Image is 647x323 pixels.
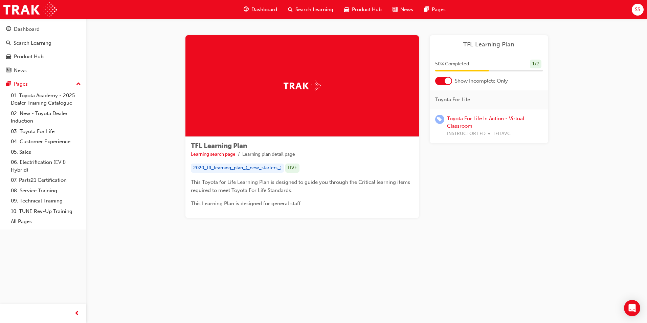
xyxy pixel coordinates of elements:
a: search-iconSearch Learning [283,3,339,17]
span: TFL Learning Plan [191,142,247,150]
span: car-icon [344,5,349,14]
a: Search Learning [3,37,84,49]
span: Search Learning [295,6,333,14]
a: Learning search page [191,151,236,157]
div: LIVE [285,164,299,173]
a: 03. Toyota For Life [8,126,84,137]
div: 1 / 2 [530,60,541,69]
div: Dashboard [14,25,40,33]
a: Product Hub [3,50,84,63]
span: 50 % Completed [435,60,469,68]
a: guage-iconDashboard [238,3,283,17]
button: Pages [3,78,84,90]
div: News [14,67,27,74]
div: Open Intercom Messenger [624,300,640,316]
button: DashboardSearch LearningProduct HubNews [3,22,84,78]
span: car-icon [6,54,11,60]
a: news-iconNews [387,3,419,17]
span: SS [635,6,640,14]
span: search-icon [6,40,11,46]
span: This Toyota for Life Learning Plan is designed to guide you through the Critical learning items r... [191,179,411,193]
span: news-icon [6,68,11,74]
div: Product Hub [14,53,44,61]
span: pages-icon [6,81,11,87]
a: News [3,64,84,77]
div: Pages [14,80,28,88]
span: Pages [432,6,446,14]
li: Learning plan detail page [242,151,295,158]
span: pages-icon [424,5,429,14]
a: TFL Learning Plan [435,41,543,48]
span: Product Hub [352,6,382,14]
a: 10. TUNE Rev-Up Training [8,206,84,217]
a: 02. New - Toyota Dealer Induction [8,108,84,126]
span: INSTRUCTOR LED [447,130,486,138]
div: Search Learning [14,39,51,47]
a: 07. Parts21 Certification [8,175,84,186]
a: Dashboard [3,23,84,36]
a: pages-iconPages [419,3,451,17]
span: guage-icon [244,5,249,14]
a: Toyota For Life In Action - Virtual Classroom [447,115,524,129]
a: 06. Electrification (EV & Hybrid) [8,157,84,175]
span: Show Incomplete Only [455,77,508,85]
a: All Pages [8,216,84,227]
span: News [400,6,413,14]
a: 08. Service Training [8,186,84,196]
a: car-iconProduct Hub [339,3,387,17]
a: 05. Sales [8,147,84,157]
span: Dashboard [251,6,277,14]
span: TFLIAVC [493,130,511,138]
button: SS [632,4,644,16]
span: prev-icon [74,309,80,318]
img: Trak [284,81,321,91]
span: This Learning Plan is designed for general staff. [191,200,302,207]
span: guage-icon [6,26,11,33]
span: news-icon [393,5,398,14]
span: up-icon [76,80,81,89]
a: 04. Customer Experience [8,136,84,147]
span: search-icon [288,5,293,14]
a: 09. Technical Training [8,196,84,206]
span: learningRecordVerb_ENROLL-icon [435,115,444,124]
img: Trak [3,2,57,17]
a: 01. Toyota Academy - 2025 Dealer Training Catalogue [8,90,84,108]
span: Toyota For Life [435,96,470,104]
div: 2020_tfl_learning_plan_(_new_starters_) [191,164,284,173]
